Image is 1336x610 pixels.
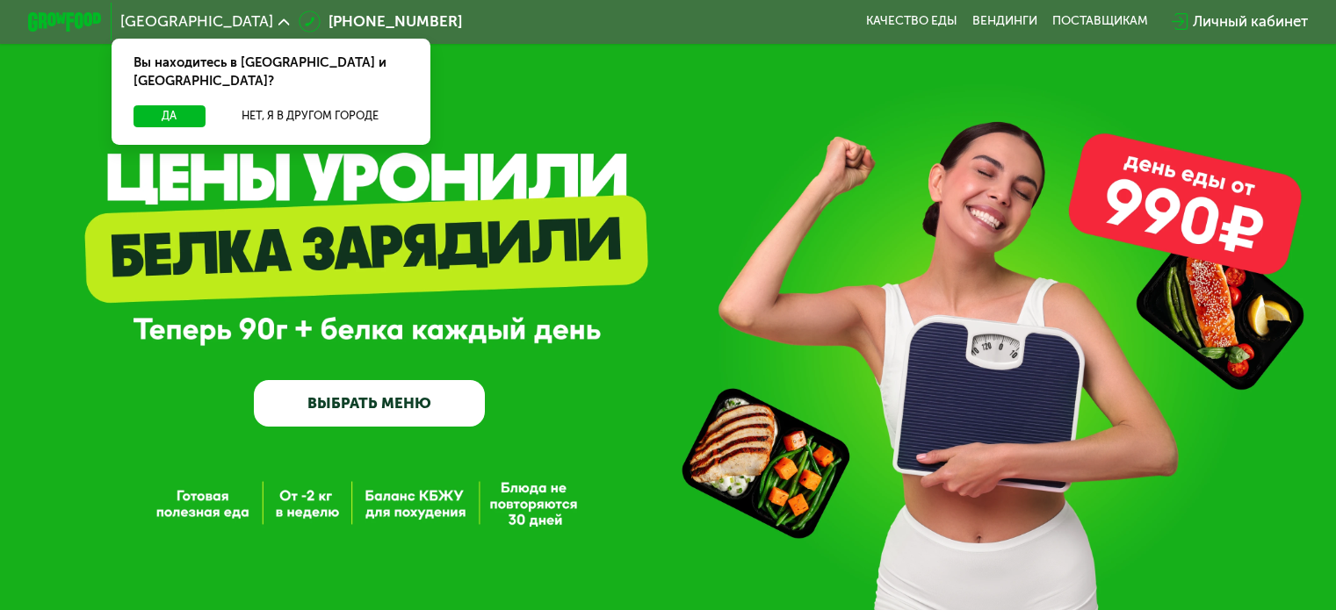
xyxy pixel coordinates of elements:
button: Нет, я в другом городе [213,105,408,127]
div: Вы находитесь в [GEOGRAPHIC_DATA] и [GEOGRAPHIC_DATA]? [112,39,430,105]
div: Личный кабинет [1193,11,1308,32]
a: Вендинги [972,14,1037,29]
a: Качество еды [866,14,957,29]
div: поставщикам [1052,14,1148,29]
span: [GEOGRAPHIC_DATA] [120,14,273,29]
a: ВЫБРАТЬ МЕНЮ [254,380,485,427]
button: Да [134,105,205,127]
a: [PHONE_NUMBER] [299,11,462,32]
